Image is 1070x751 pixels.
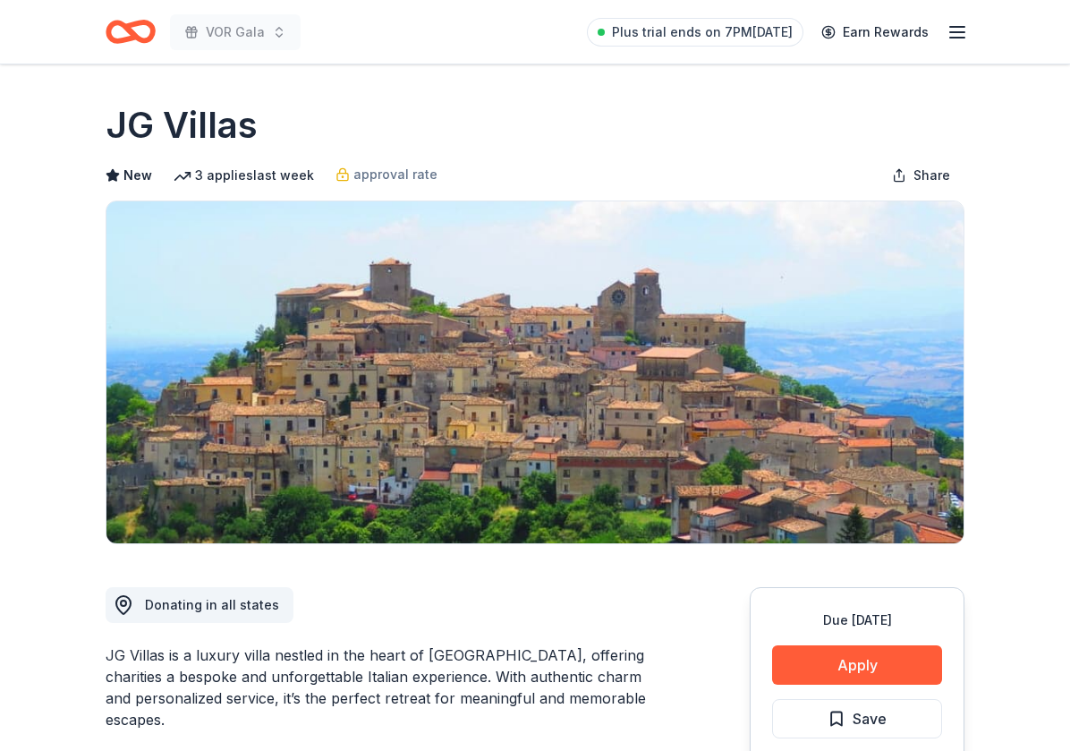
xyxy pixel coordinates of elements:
button: Share [878,158,964,193]
div: 3 applies last week [174,165,314,186]
span: VOR Gala [206,21,265,43]
button: Save [772,699,942,738]
span: Share [913,165,950,186]
h1: JG Villas [106,100,258,150]
a: Earn Rewards [811,16,939,48]
img: Image for JG Villas [106,201,964,543]
a: approval rate [335,164,437,185]
span: Plus trial ends on 7PM[DATE] [612,21,793,43]
span: Donating in all states [145,597,279,612]
div: Due [DATE] [772,610,942,631]
div: JG Villas is a luxury villa nestled in the heart of [GEOGRAPHIC_DATA], offering charities a bespo... [106,644,664,730]
a: Plus trial ends on 7PM[DATE] [587,18,803,47]
span: approval rate [353,164,437,185]
button: Apply [772,645,942,685]
button: VOR Gala [170,14,301,50]
span: Save [853,707,887,730]
span: New [123,165,152,186]
a: Home [106,11,156,53]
